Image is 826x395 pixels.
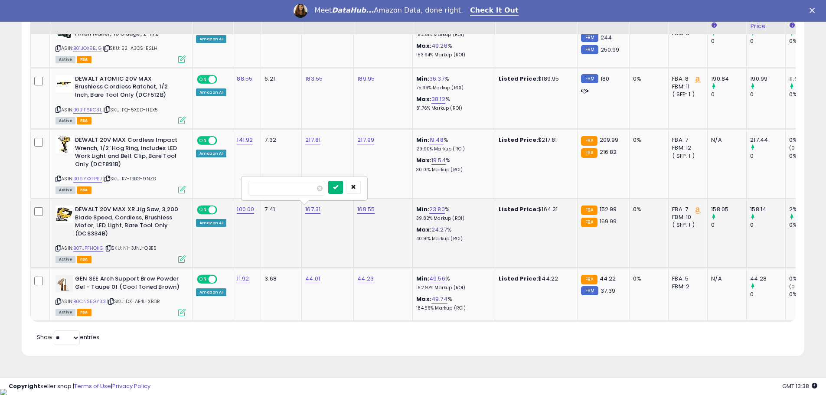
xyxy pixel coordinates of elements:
span: | SKU: 52-A3OS-E2LH [103,45,157,52]
div: N/A [711,136,740,144]
div: 0% [633,136,662,144]
b: Min: [416,136,429,144]
div: 0% [633,75,662,83]
a: 19.54 [431,156,446,165]
div: seller snap | | [9,382,150,391]
b: Max: [416,42,431,50]
a: 49.26 [431,42,447,50]
div: 6.21 [264,75,295,83]
span: All listings currently available for purchase on Amazon [56,117,75,124]
p: 81.76% Markup (ROI) [416,105,488,111]
a: 189.95 [357,75,375,83]
b: DEWALT ATOMIC 20V MAX Brushless Cordless Ratchet, 1/2 Inch, Bare Tool Only (DCF512B) [75,75,180,101]
a: Privacy Policy [112,382,150,390]
span: Show: entries [37,333,99,341]
div: $44.22 [499,275,571,283]
div: % [416,95,488,111]
a: 49.56 [429,274,445,283]
small: (0%) [789,144,801,151]
span: OFF [216,137,230,144]
a: 167.31 [305,205,320,214]
b: Min: [416,274,429,283]
div: FBA: 7 [672,206,701,213]
div: 0 [711,37,746,45]
div: 11.6% [789,75,824,83]
span: 250.99 [601,46,620,54]
small: Avg Win Price. [711,22,716,29]
div: FBM: 12 [672,144,701,152]
span: 244 [601,33,612,42]
span: All listings currently available for purchase on Amazon [56,309,75,316]
small: (0%) [789,283,801,290]
b: Listed Price: [499,274,538,283]
span: 169.99 [600,217,617,225]
a: B0B1F6RG3L [73,106,102,114]
b: Listed Price: [499,136,538,144]
p: 39.82% Markup (ROI) [416,215,488,222]
a: 183.55 [305,75,323,83]
span: OFF [216,75,230,83]
a: 141.92 [237,136,253,144]
div: Close [810,8,818,13]
small: FBM [581,33,598,42]
span: FBA [77,117,91,124]
div: Amazon AI [196,88,226,96]
a: B0CNS5GY33 [73,298,106,305]
div: 0% [789,136,824,144]
div: 0% [789,152,824,160]
a: 88.55 [237,75,252,83]
img: 41IRQf435zL._SL40_.jpg [56,275,73,292]
img: 41xzufCWnjL._SL40_.jpg [56,136,73,153]
div: % [416,226,488,242]
div: % [416,275,488,291]
small: Avg BB Share. [789,22,794,29]
div: 190.84 [711,75,746,83]
span: 2025-10-7 13:38 GMT [782,382,817,390]
span: 209.99 [600,136,619,144]
div: ( SFP: 1 ) [672,91,701,98]
p: 184.56% Markup (ROI) [416,305,488,311]
img: 41KNuf866oL._SL40_.jpg [56,206,73,223]
a: 24.27 [431,225,447,234]
small: FBM [581,286,598,295]
p: 40.91% Markup (ROI) [416,236,488,242]
div: 190.99 [750,75,785,83]
div: $189.95 [499,75,571,83]
div: 44.28 [750,275,785,283]
div: Amazon AI [196,150,226,157]
div: FBM: 10 [672,213,701,221]
span: FBA [77,56,91,63]
div: 0 [711,221,746,229]
div: % [416,157,488,173]
div: 2% [789,206,824,213]
a: 23.80 [429,205,445,214]
b: DEWALT 20V MAX Cordless Impact Wrench, 1/2' Hog Ring, Includes LED Work Light and Belt Clip, Bare... [75,136,180,170]
a: 36.37 [429,75,444,83]
a: 217.99 [357,136,374,144]
div: 0 [750,91,785,98]
img: 31r-bujUj3L._SL40_.jpg [56,75,73,92]
b: Max: [416,295,431,303]
p: 152.81% Markup (ROI) [416,32,488,38]
small: FBM [581,74,598,83]
div: 7.32 [264,136,295,144]
a: 49.74 [431,295,447,304]
span: ON [198,206,209,214]
a: 19.48 [429,136,444,144]
div: 0% [633,206,662,213]
div: 0 [711,91,746,98]
div: ( SFP: 1 ) [672,152,701,160]
div: 0 [750,37,785,45]
div: 0 [750,291,785,298]
div: Amazon AI [196,288,226,296]
small: FBA [581,218,597,227]
div: 0 [750,221,785,229]
b: DEWALT 20V MAX XR Jig Saw, 3,200 Blade Speed, Cordless, Brushless Motor, LED Light, Bare Tool Onl... [75,206,180,240]
div: 0% [789,275,824,283]
span: ON [198,137,209,144]
i: DataHub... [332,6,374,14]
div: Amazon AI [196,219,226,227]
span: All listings currently available for purchase on Amazon [56,56,75,63]
div: N/A [711,275,740,283]
div: % [416,136,488,152]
